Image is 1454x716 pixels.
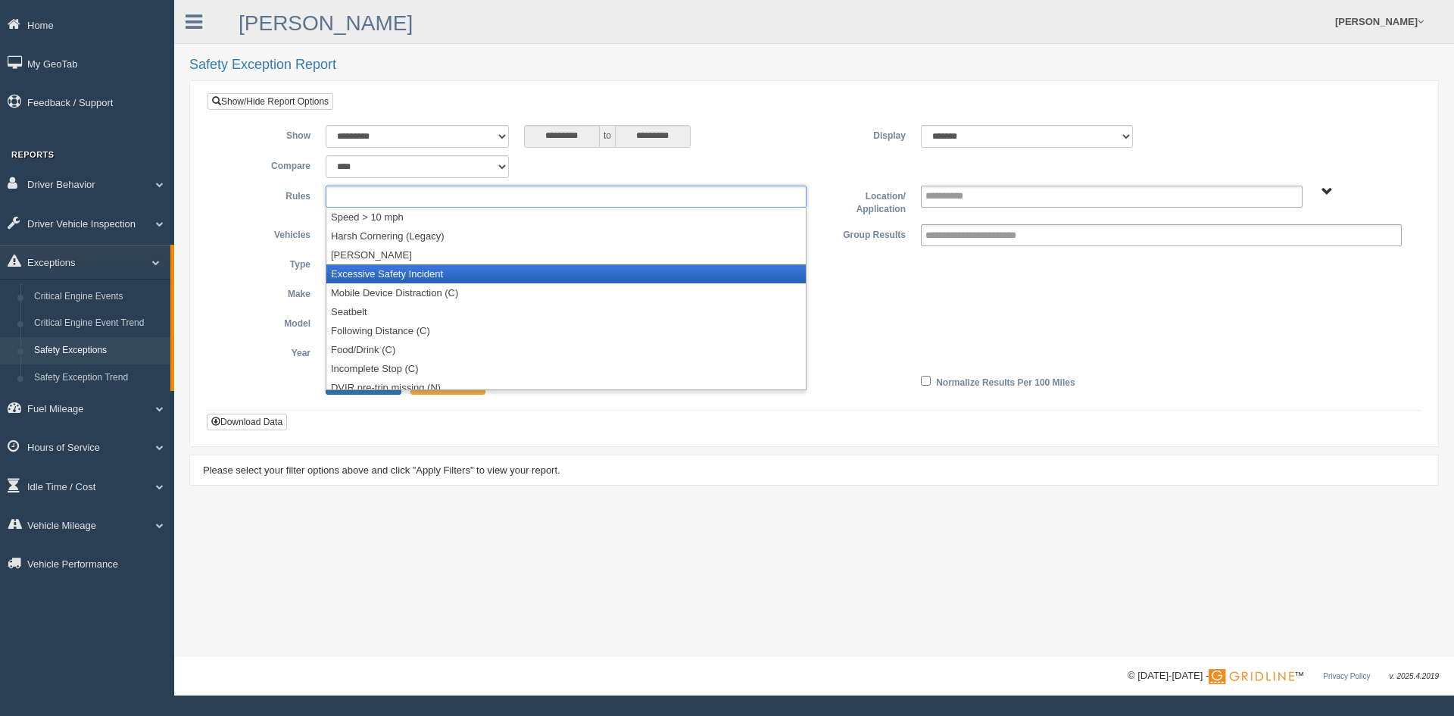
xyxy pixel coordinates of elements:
[814,125,913,143] label: Display
[239,11,413,35] a: [PERSON_NAME]
[936,372,1075,390] label: Normalize Results Per 100 Miles
[326,321,806,340] li: Following Distance (C)
[326,359,806,378] li: Incomplete Stop (C)
[326,208,806,227] li: Speed > 10 mph
[814,186,913,217] label: Location/ Application
[219,283,318,302] label: Make
[219,186,318,204] label: Rules
[27,310,170,337] a: Critical Engine Event Trend
[1128,668,1439,684] div: © [DATE]-[DATE] - ™
[1323,672,1370,680] a: Privacy Policy
[219,155,318,174] label: Compare
[326,264,806,283] li: Excessive Safety Incident
[326,378,806,397] li: DVIR pre-trip missing (N)
[207,93,333,110] a: Show/Hide Report Options
[814,224,913,242] label: Group Results
[207,414,287,430] button: Download Data
[326,245,806,264] li: [PERSON_NAME]
[219,224,318,242] label: Vehicles
[27,364,170,392] a: Safety Exception Trend
[219,342,318,361] label: Year
[326,227,806,245] li: Harsh Cornering (Legacy)
[219,254,318,272] label: Type
[326,302,806,321] li: Seatbelt
[1390,672,1439,680] span: v. 2025.4.2019
[189,58,1439,73] h2: Safety Exception Report
[27,337,170,364] a: Safety Exceptions
[1209,669,1294,684] img: Gridline
[219,313,318,331] label: Model
[27,283,170,311] a: Critical Engine Events
[326,283,806,302] li: Mobile Device Distraction (C)
[219,125,318,143] label: Show
[326,340,806,359] li: Food/Drink (C)
[600,125,615,148] span: to
[203,464,560,476] span: Please select your filter options above and click "Apply Filters" to view your report.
